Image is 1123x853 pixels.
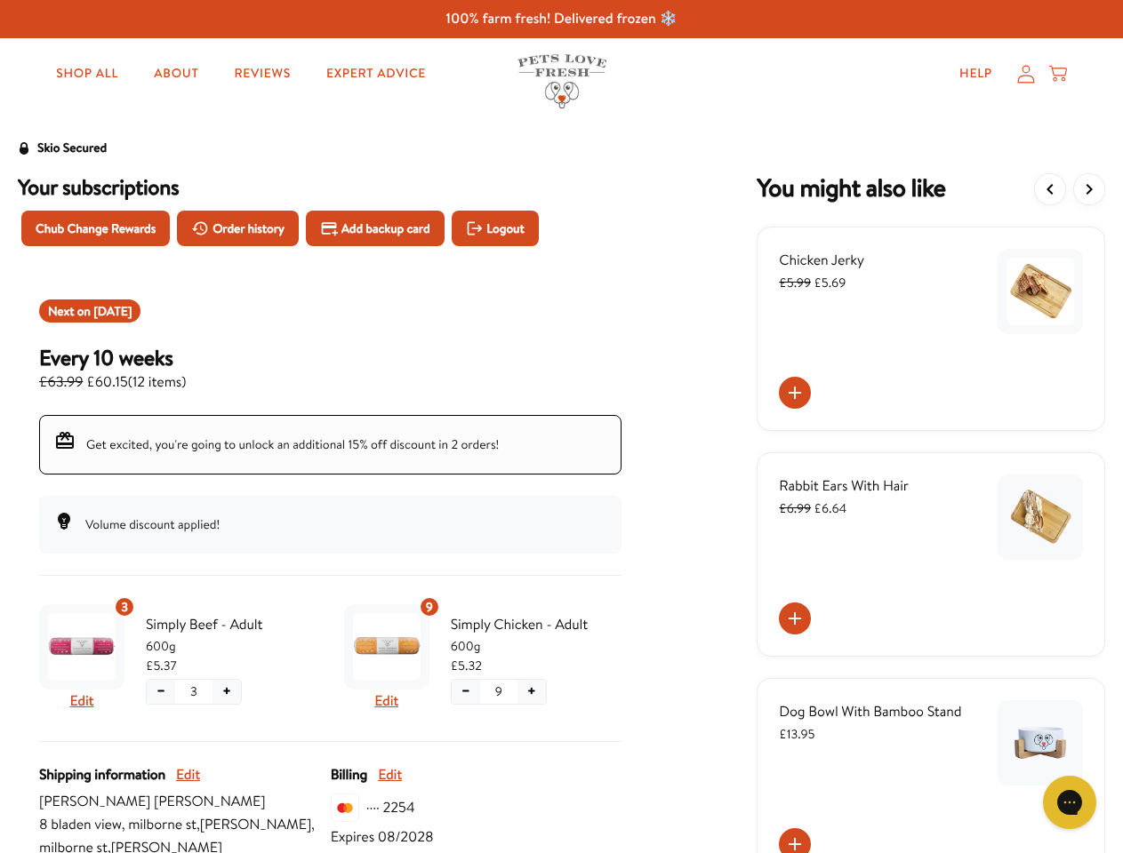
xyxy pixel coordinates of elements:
span: Rabbit Ears With Hair [779,476,909,496]
span: Shipping information [39,763,165,786]
div: Shipment 2025-09-05T06:31:23.911+00:00 [39,299,140,323]
button: Add backup card [306,211,445,246]
span: [PERSON_NAME] [PERSON_NAME] [39,790,331,813]
span: £60.15 ( 12 items ) [39,371,186,394]
span: 9 [426,597,433,617]
span: 3 [190,682,197,701]
span: £5.37 [146,656,177,675]
iframe: Gorgias live chat messenger [1034,769,1105,835]
button: Decrease quantity [147,680,175,704]
span: Logout [486,219,524,238]
h2: You might also want to add a one time order to your subscription. [757,173,945,205]
a: About [140,56,213,92]
span: Chub Change Rewards [36,219,156,238]
span: Chicken Jerky [779,251,864,270]
button: Edit [176,763,200,786]
span: Order history [213,219,285,238]
s: £63.99 [39,372,83,392]
span: 600g [451,636,622,656]
button: Increase quantity [517,680,546,704]
span: 9 [495,682,502,701]
s: £5.99 [779,274,811,291]
span: ···· 2254 [366,796,415,819]
img: svg%3E [331,793,359,822]
div: Subscription product: Simply Chicken - Adult [344,597,622,720]
button: View more items [1073,173,1105,205]
img: Dog Bowl With Bamboo Stand [1007,709,1074,777]
h3: Every 10 weeks [39,344,186,371]
button: Edit [374,690,398,713]
span: Billing [331,763,367,786]
span: Simply Beef - Adult [146,613,317,636]
a: Reviews [220,56,304,92]
img: Chicken Jerky [1007,258,1074,325]
span: 3 [121,597,128,617]
div: Subscription for 12 items with cost £60.15. Renews Every 10 weeks [39,344,622,394]
span: Sep 4, 2025 (America/Los_Angeles) [93,302,132,320]
img: Pets Love Fresh [517,54,606,108]
div: 3 units of item: Simply Beef - Adult [114,596,135,618]
span: Dog Bowl With Bamboo Stand [779,702,961,721]
button: Chub Change Rewards [21,211,170,246]
span: Next on [48,302,132,320]
span: £5.69 [779,274,846,291]
img: Simply Chicken - Adult [353,613,421,681]
img: Simply Beef - Adult [48,613,116,681]
button: Decrease quantity [452,680,480,704]
span: £6.64 [779,499,846,517]
span: 600g [146,636,317,656]
a: Expert Advice [312,56,440,92]
button: Order history [177,211,299,246]
span: Volume discount applied! [85,515,220,533]
div: Skio Secured [37,138,107,159]
div: 9 units of item: Simply Chicken - Adult [419,596,440,618]
span: Expires 08/2028 [331,825,434,849]
span: Add backup card [341,219,430,238]
button: Edit [70,690,94,713]
div: Subscription product: Simply Beef - Adult [39,597,317,720]
button: View previous items [1034,173,1066,205]
span: £5.32 [451,656,482,675]
h3: Your subscriptions [18,173,643,200]
span: Simply Chicken - Adult [451,613,622,636]
a: Skio Secured [18,138,107,173]
span: Get excited, you're going to unlock an additional 15% off discount in 2 orders! [86,435,499,453]
button: Edit [378,763,402,786]
s: £6.99 [779,499,811,517]
button: Increase quantity [213,680,241,704]
a: Shop All [42,56,132,92]
a: Help [945,56,1007,92]
img: Rabbit Ears With Hair [1007,483,1074,551]
svg: Security [18,142,30,155]
button: Logout [452,211,539,246]
span: £13.95 [779,725,814,743]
